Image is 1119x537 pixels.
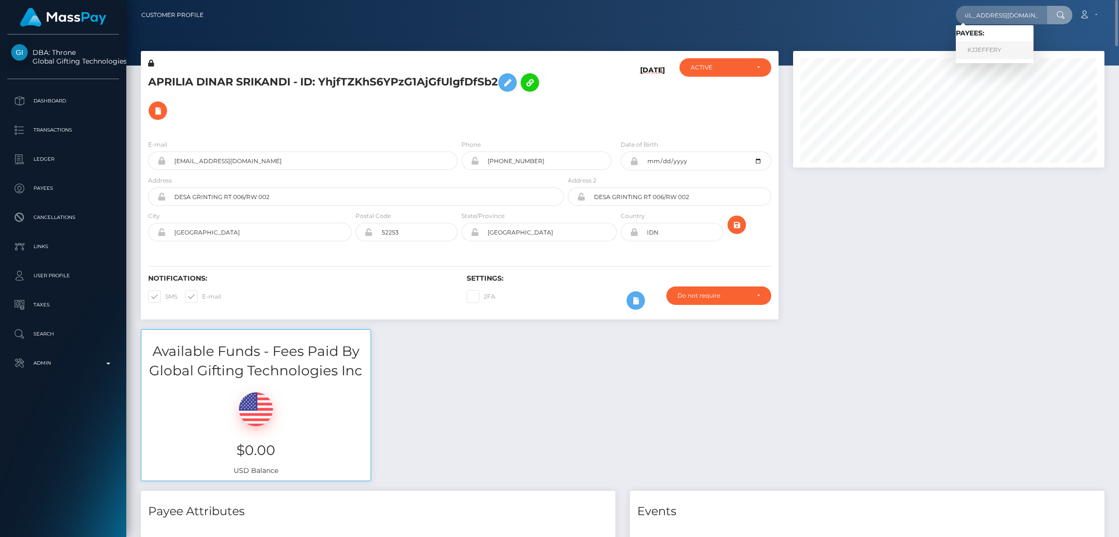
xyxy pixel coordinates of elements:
[11,327,115,341] p: Search
[678,292,749,300] div: Do not require
[956,41,1034,59] a: KJJEFFERY
[148,212,160,220] label: City
[11,298,115,312] p: Taxes
[239,392,273,426] img: USD.png
[467,274,771,283] h6: Settings:
[461,140,481,149] label: Phone
[11,152,115,167] p: Ledger
[621,140,658,149] label: Date of Birth
[461,212,505,220] label: State/Province
[148,503,608,520] h4: Payee Attributes
[640,66,665,128] h6: [DATE]
[621,212,645,220] label: Country
[7,48,119,66] span: DBA: Throne Global Gifting Technologies Inc
[7,89,119,113] a: Dashboard
[679,58,771,77] button: ACTIVE
[7,205,119,230] a: Cancellations
[11,239,115,254] p: Links
[185,290,221,303] label: E-mail
[637,503,1097,520] h4: Events
[7,147,119,171] a: Ledger
[7,351,119,375] a: Admin
[7,176,119,201] a: Payees
[141,380,371,481] div: USD Balance
[956,29,1034,37] h6: Payees:
[11,123,115,137] p: Transactions
[356,212,391,220] label: Postal Code
[11,210,115,225] p: Cancellations
[568,176,596,185] label: Address 2
[666,286,771,305] button: Do not require
[141,5,203,25] a: Customer Profile
[7,235,119,259] a: Links
[956,6,1047,24] input: Search...
[7,118,119,142] a: Transactions
[148,140,167,149] label: E-mail
[148,68,559,125] h5: APRILIA DINAR SRIKANDI - ID: YhjfTZKhS6YPzG1AjGfUlgfDfSb2
[467,290,495,303] label: 2FA
[148,176,172,185] label: Address
[7,293,119,317] a: Taxes
[148,274,452,283] h6: Notifications:
[20,8,106,27] img: MassPay Logo
[148,290,177,303] label: SMS
[11,268,115,283] p: User Profile
[11,94,115,108] p: Dashboard
[11,356,115,370] p: Admin
[11,44,28,61] img: Global Gifting Technologies Inc
[7,322,119,346] a: Search
[691,64,749,71] div: ACTIVE
[141,342,371,380] h3: Available Funds - Fees Paid By Global Gifting Technologies Inc
[149,441,363,460] h3: $0.00
[7,264,119,288] a: User Profile
[11,181,115,196] p: Payees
